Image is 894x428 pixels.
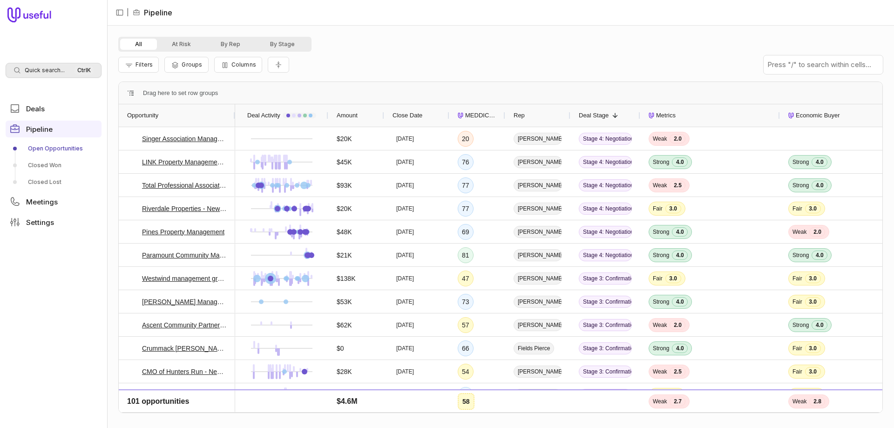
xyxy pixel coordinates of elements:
span: Deals [26,105,45,112]
span: [PERSON_NAME] [514,389,562,401]
a: Crummack [PERSON_NAME] Deal [142,343,227,354]
a: [PERSON_NAME] Management - New Deal [142,296,227,307]
span: 4.0 [672,227,688,237]
span: 2.0 [670,134,685,143]
span: 4.0 [812,181,827,190]
span: Columns [231,61,256,68]
a: Meetings [6,193,102,210]
div: Pipeline submenu [6,141,102,190]
button: By Rep [206,39,255,50]
span: Stage 4: Negotiation [579,249,632,261]
span: Rep [514,110,525,121]
span: Stage 3: Confirmation [579,366,632,378]
li: Pipeline [133,7,172,18]
time: [DATE] [396,205,414,212]
span: Stage 4: Negotiation [579,156,632,168]
a: Total Professional Association Management - New Deal [142,180,227,191]
time: [DATE] [396,321,414,329]
span: Fair [792,368,802,375]
span: [PERSON_NAME] [514,179,562,191]
a: Settings [6,214,102,231]
div: 76 [462,156,469,168]
button: Filter Pipeline [118,57,159,73]
span: Stage 4: Negotiation [579,179,632,191]
div: $20K [337,133,352,144]
span: 4.0 [672,297,688,306]
span: Stage 4: Negotiation [579,203,632,215]
span: Strong [653,228,669,236]
span: Stage 4: Negotiation [579,133,632,145]
div: $43K [337,389,352,401]
span: MEDDICC Score [465,110,497,121]
span: Strong [792,251,809,259]
time: [DATE] [396,298,414,306]
span: 2.0 [809,227,825,237]
span: 3.0 [665,390,681,400]
span: [PERSON_NAME] [514,366,562,378]
span: 4.0 [812,251,827,260]
div: 70 [462,389,469,401]
div: 60 [462,413,469,424]
time: [DATE] [396,135,414,143]
span: Fair [792,391,802,399]
div: 20 [462,133,469,144]
span: Weak [653,182,667,189]
a: Ascent Community Partners - New Deal [142,319,227,331]
span: 2.0 [670,320,685,330]
span: Filters [135,61,153,68]
span: Weak [653,368,667,375]
div: $53K [337,296,352,307]
span: Opportunity [127,110,158,121]
span: [PERSON_NAME] [514,203,562,215]
a: Deals [6,100,102,117]
span: Fair [792,298,802,306]
span: Fair [653,275,663,282]
span: [PERSON_NAME] [514,133,562,145]
div: $45K [337,156,352,168]
a: Association Management Group, Inc. Deal [142,413,227,424]
span: Fields Pierce [514,342,554,354]
span: Settings [26,219,54,226]
span: Weak [653,135,667,143]
span: 4.0 [672,251,688,260]
span: Stage 4: Negotiation [579,226,632,238]
span: [PERSON_NAME] [514,226,562,238]
a: Closed Won [6,158,102,173]
a: Paramount Community Management - New Deal [142,250,227,261]
div: 81 [462,250,469,261]
span: Weak [653,321,667,329]
div: 73 [462,296,469,307]
a: Pipeline [6,121,102,137]
div: $62K [337,319,352,331]
a: Westwind management group, LLC - New Deal [142,273,227,284]
a: Singer Association Management - New Deal [142,133,227,144]
a: Pines Property Management [142,226,224,238]
span: Strong [653,251,669,259]
time: [DATE] [396,228,414,236]
button: By Stage [255,39,310,50]
button: All [120,39,157,50]
span: | [127,7,129,18]
a: CMO of Hunters Run - New Deal [142,366,227,377]
span: [PERSON_NAME] [514,412,562,424]
span: [PERSON_NAME] [514,319,562,331]
span: 4.0 [672,157,688,167]
span: [PERSON_NAME] [514,156,562,168]
span: Pipeline [26,126,53,133]
button: Group Pipeline [164,57,208,73]
div: $0 [337,343,344,354]
div: MEDDICC Score [458,104,497,127]
div: 66 [462,343,469,354]
span: [PERSON_NAME] [514,272,562,285]
span: Groups [182,61,202,68]
div: 57 [462,319,469,331]
div: $138K [337,273,355,284]
span: 3.0 [805,297,821,306]
span: Close Date [393,110,422,121]
span: 2.5 [670,367,685,376]
button: Columns [214,57,262,73]
span: 3.0 [805,274,821,283]
time: [DATE] [396,368,414,375]
span: Weak [792,228,806,236]
span: Stage 3: Confirmation [579,272,632,285]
